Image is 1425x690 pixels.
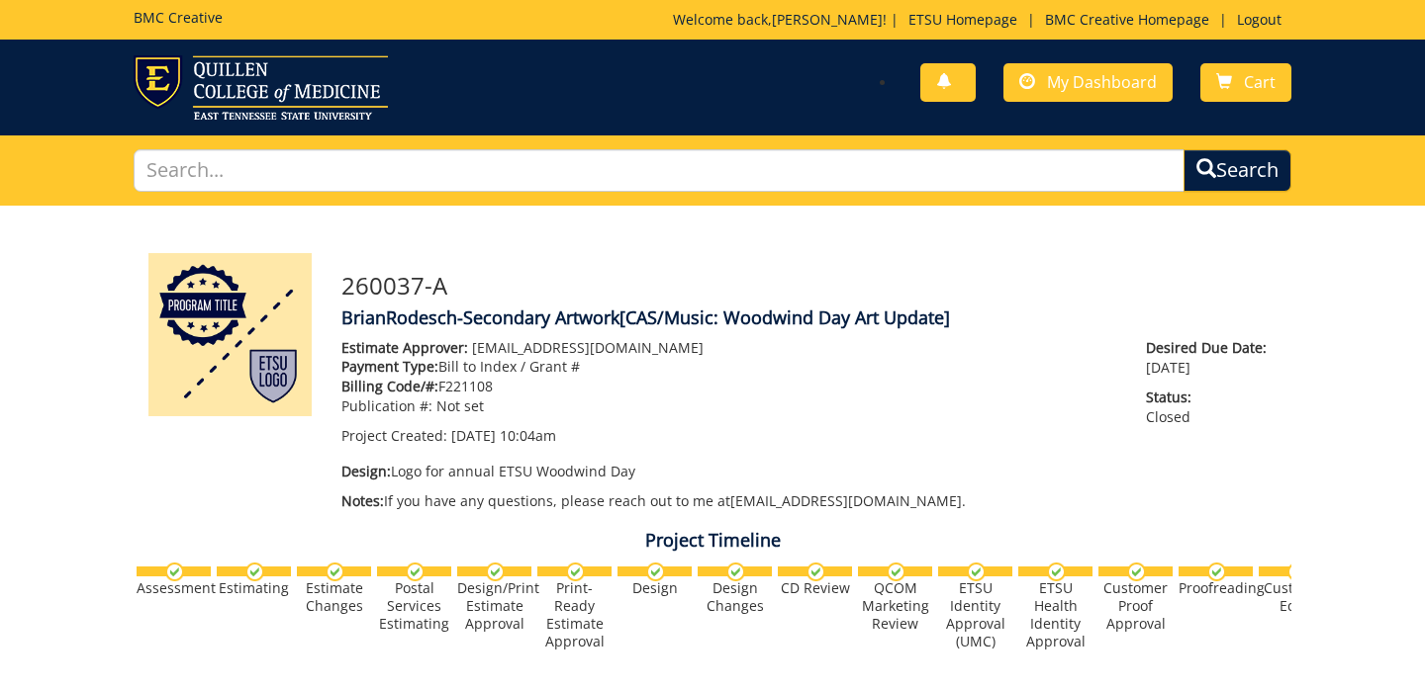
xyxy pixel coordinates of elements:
[1098,579,1173,633] div: Customer Proof Approval
[406,562,425,581] img: checkmark
[1146,338,1277,378] p: [DATE]
[457,579,531,633] div: Design/Print Estimate Approval
[726,562,745,581] img: checkmark
[341,377,1116,396] p: F221108
[858,579,932,633] div: QCOM Marketing Review
[673,10,1291,30] p: Welcome back, ! | | |
[887,562,905,581] img: checkmark
[1003,63,1173,102] a: My Dashboard
[1244,71,1276,93] span: Cart
[1047,562,1066,581] img: checkmark
[341,338,1116,358] p: [EMAIL_ADDRESS][DOMAIN_NAME]
[1207,562,1226,581] img: checkmark
[148,253,312,416] img: Product featured image
[451,426,556,445] span: [DATE] 10:04am
[698,579,772,615] div: Design Changes
[134,10,223,25] h5: BMC Creative
[341,357,1116,377] p: Bill to Index / Grant #
[326,562,344,581] img: checkmark
[486,562,505,581] img: checkmark
[1287,562,1306,581] img: checkmark
[165,562,184,581] img: checkmark
[341,357,438,376] span: Payment Type:
[134,531,1291,551] h4: Project Timeline
[436,396,484,415] span: Not set
[1200,63,1291,102] a: Cart
[772,10,883,29] a: [PERSON_NAME]
[778,579,852,597] div: CD Review
[807,562,825,581] img: checkmark
[1035,10,1219,29] a: BMC Creative Homepage
[617,579,692,597] div: Design
[341,273,1277,299] h3: 260037-A
[341,491,1116,511] p: If you have any questions, please reach out to me at [EMAIL_ADDRESS][DOMAIN_NAME] .
[377,579,451,633] div: Postal Services Estimating
[217,579,291,597] div: Estimating
[341,396,432,415] span: Publication #:
[1146,388,1277,427] p: Closed
[341,462,391,480] span: Design:
[134,55,388,120] img: ETSU logo
[137,579,211,597] div: Assessment
[245,562,264,581] img: checkmark
[341,462,1116,481] p: Logo for annual ETSU Woodwind Day
[619,305,950,329] span: [CAS/Music: Woodwind Day Art Update]
[1184,149,1291,192] button: Search
[1227,10,1291,29] a: Logout
[134,149,1185,192] input: Search...
[341,491,384,510] span: Notes:
[341,426,447,445] span: Project Created:
[899,10,1027,29] a: ETSU Homepage
[1047,71,1157,93] span: My Dashboard
[1146,388,1277,407] span: Status:
[1259,579,1333,615] div: Customer Edits
[967,562,986,581] img: checkmark
[341,308,1277,328] h4: BrianRodesch-Secondary Artwork
[341,338,468,357] span: Estimate Approver:
[1146,338,1277,358] span: Desired Due Date:
[297,579,371,615] div: Estimate Changes
[341,377,438,395] span: Billing Code/#:
[1179,579,1253,597] div: Proofreading
[646,562,665,581] img: checkmark
[938,579,1012,650] div: ETSU Identity Approval (UMC)
[566,562,585,581] img: checkmark
[1127,562,1146,581] img: checkmark
[537,579,612,650] div: Print-Ready Estimate Approval
[1018,579,1092,650] div: ETSU Health Identity Approval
